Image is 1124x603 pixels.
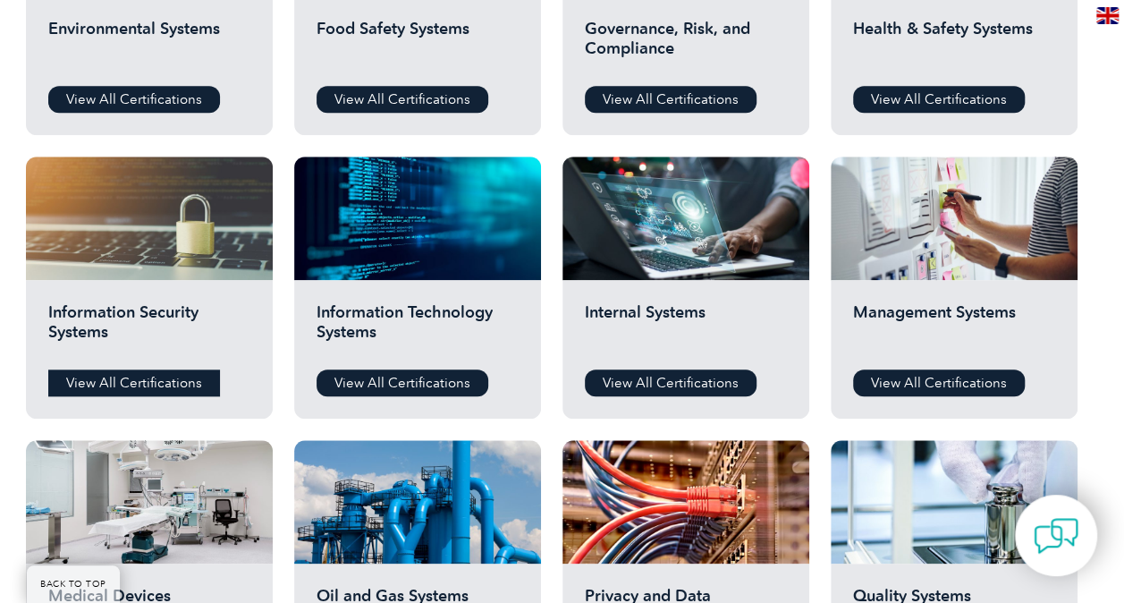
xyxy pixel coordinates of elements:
h2: Management Systems [853,302,1055,356]
img: contact-chat.png [1034,514,1078,558]
h2: Health & Safety Systems [853,19,1055,72]
a: View All Certifications [853,369,1025,396]
a: View All Certifications [585,369,756,396]
h2: Governance, Risk, and Compliance [585,19,787,72]
h2: Information Security Systems [48,302,250,356]
a: BACK TO TOP [27,565,120,603]
a: View All Certifications [317,86,488,113]
h2: Information Technology Systems [317,302,519,356]
h2: Environmental Systems [48,19,250,72]
a: View All Certifications [853,86,1025,113]
img: en [1096,7,1119,24]
a: View All Certifications [48,369,220,396]
a: View All Certifications [317,369,488,396]
a: View All Certifications [48,86,220,113]
h2: Internal Systems [585,302,787,356]
a: View All Certifications [585,86,756,113]
h2: Food Safety Systems [317,19,519,72]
